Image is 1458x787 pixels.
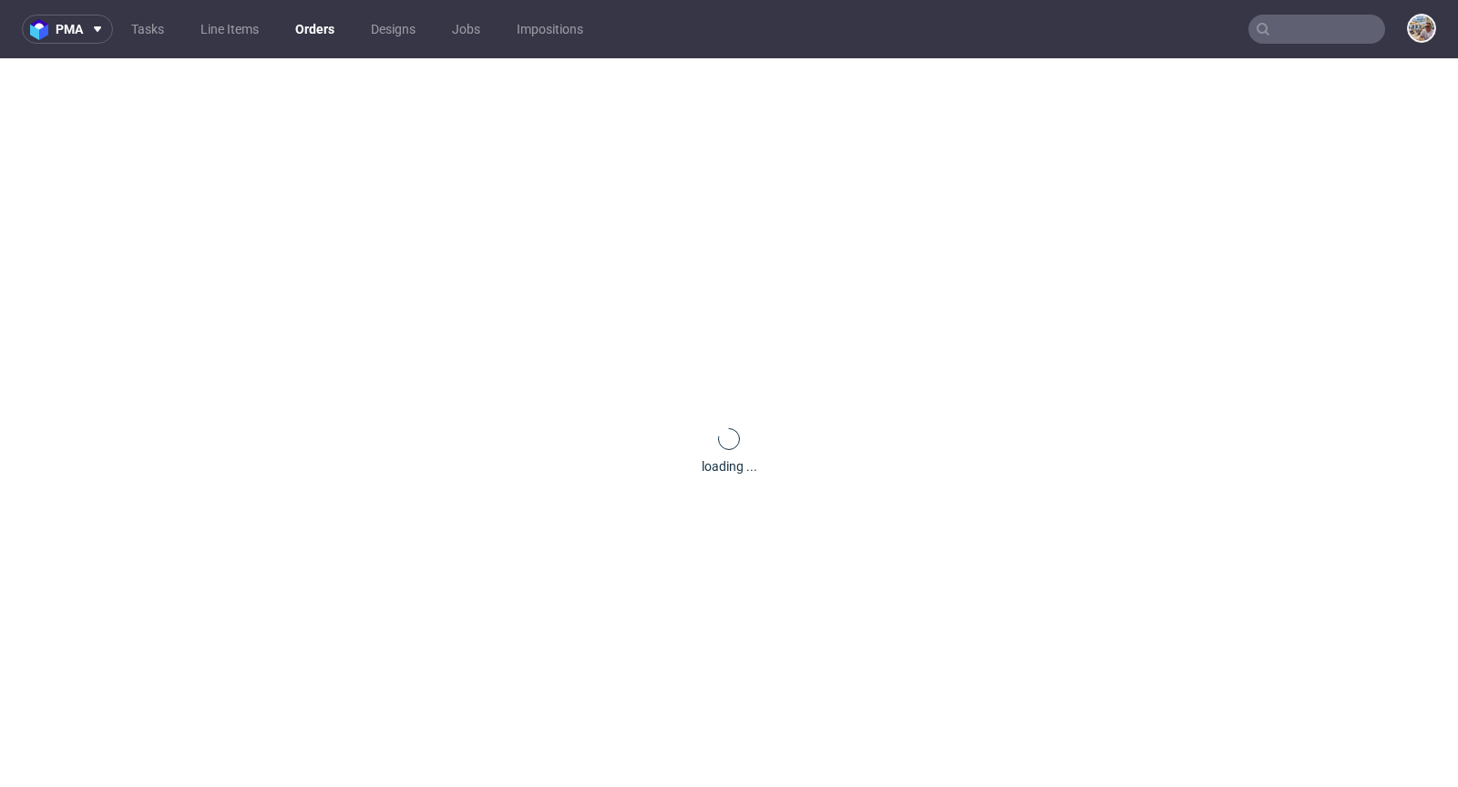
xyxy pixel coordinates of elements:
[360,15,426,44] a: Designs
[22,15,113,44] button: pma
[441,15,491,44] a: Jobs
[284,15,345,44] a: Orders
[30,19,56,40] img: logo
[702,457,757,475] div: loading ...
[190,15,270,44] a: Line Items
[506,15,594,44] a: Impositions
[120,15,175,44] a: Tasks
[56,23,83,36] span: pma
[1409,15,1434,41] img: Michał Palasek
